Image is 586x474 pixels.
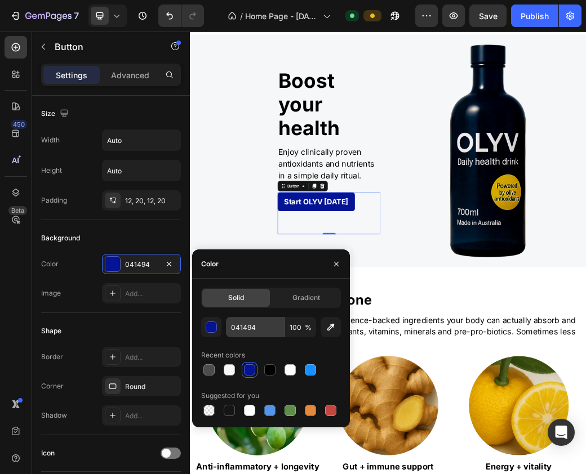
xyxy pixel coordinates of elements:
[41,381,64,391] div: Corner
[103,160,180,181] input: Auto
[245,10,318,22] span: Home Page - [DATE] 15:57:44
[190,32,586,474] iframe: Design area
[41,288,61,298] div: Image
[125,289,178,299] div: Add...
[8,206,27,215] div: Beta
[479,11,498,21] span: Save
[111,69,149,81] p: Advanced
[11,120,27,129] div: 450
[201,259,219,269] div: Color
[240,10,243,22] span: /
[305,323,312,333] span: %
[125,196,178,206] div: 12, 20, 12, 20
[55,40,150,53] p: Button
[292,293,320,303] span: Gradient
[41,195,67,205] div: Padding
[41,448,55,458] div: Icon
[56,69,87,81] p: Settings
[41,233,80,243] div: Background
[125,382,178,392] div: Round
[125,352,178,363] div: Add...
[5,5,84,27] button: 7
[158,5,204,27] div: Undo/Redo
[125,260,158,270] div: 041494
[41,106,71,122] div: Size
[103,130,180,150] input: Auto
[41,166,62,176] div: Height
[125,411,178,421] div: Add...
[201,350,245,360] div: Recent colors
[201,391,259,401] div: Suggested for you
[41,135,60,145] div: Width
[41,259,59,269] div: Color
[548,419,575,446] div: Open Intercom Messenger
[41,410,67,421] div: Shadow
[469,5,507,27] button: Save
[41,352,63,362] div: Border
[226,317,285,337] input: Eg: FFFFFF
[228,293,244,303] span: Solid
[521,10,549,22] div: Publish
[511,5,558,27] button: Publish
[74,9,79,23] p: 7
[41,326,61,336] div: Shape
